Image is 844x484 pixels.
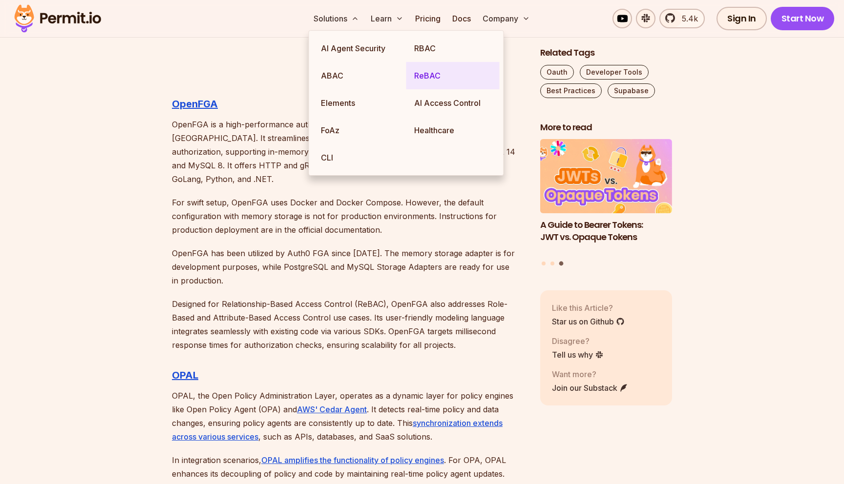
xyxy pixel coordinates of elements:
[406,35,500,62] a: RBAC
[580,65,649,80] a: Developer Tools
[310,9,363,28] button: Solutions
[406,117,500,144] a: Healthcare
[172,246,525,287] p: OpenFGA has been utilized by Auth0 FGA since [DATE]. The memory storage adapter is for developmen...
[540,140,672,267] div: Posts
[172,118,525,186] p: OpenFGA is a high-performance authorization engine inspired by Google [GEOGRAPHIC_DATA]. It strea...
[540,83,602,98] a: Best Practices
[542,262,546,265] button: Go to slide 1
[313,35,406,62] a: AI Agent Security
[771,7,835,30] a: Start Now
[552,382,628,394] a: Join our Substack
[448,9,475,28] a: Docs
[313,117,406,144] a: FoAz
[297,404,367,414] a: AWS' Cedar Agent
[261,455,444,465] a: OPAL amplifies the functionality of policy engines
[559,262,563,266] button: Go to slide 3
[608,83,655,98] a: Supabase
[172,297,525,352] p: Designed for Relationship-Based Access Control (ReBAC), OpenFGA also addresses Role-Based and Att...
[540,47,672,59] h2: Related Tags
[172,98,218,110] a: OpenFGA
[552,302,625,314] p: Like this Article?
[540,140,672,214] img: A Guide to Bearer Tokens: JWT vs. Opaque Tokens
[659,9,705,28] a: 5.4k
[313,144,406,171] a: CLI
[411,9,444,28] a: Pricing
[172,196,525,237] p: For swift setup, OpenFGA uses Docker and Docker Compose. However, the default configuration with ...
[540,121,672,134] h2: More to read
[550,262,554,265] button: Go to slide 2
[540,140,672,256] a: A Guide to Bearer Tokens: JWT vs. Opaque TokensA Guide to Bearer Tokens: JWT vs. Opaque Tokens
[540,140,672,256] li: 3 of 3
[552,349,604,361] a: Tell us why
[552,335,604,347] p: Disagree?
[717,7,767,30] a: Sign In
[552,368,628,380] p: Want more?
[172,389,525,444] p: OPAL, the Open Policy Administration Layer, operates as a dynamic layer for policy engines like O...
[406,89,500,117] a: AI Access Control
[313,89,406,117] a: Elements
[10,2,105,35] img: Permit logo
[540,219,672,243] h3: A Guide to Bearer Tokens: JWT vs. Opaque Tokens
[367,9,407,28] button: Learn
[172,369,198,381] a: OPAL
[676,13,698,24] span: 5.4k
[406,62,500,89] a: ReBAC
[552,316,625,327] a: Star us on Github
[479,9,534,28] button: Company
[313,62,406,89] a: ABAC
[540,65,574,80] a: Oauth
